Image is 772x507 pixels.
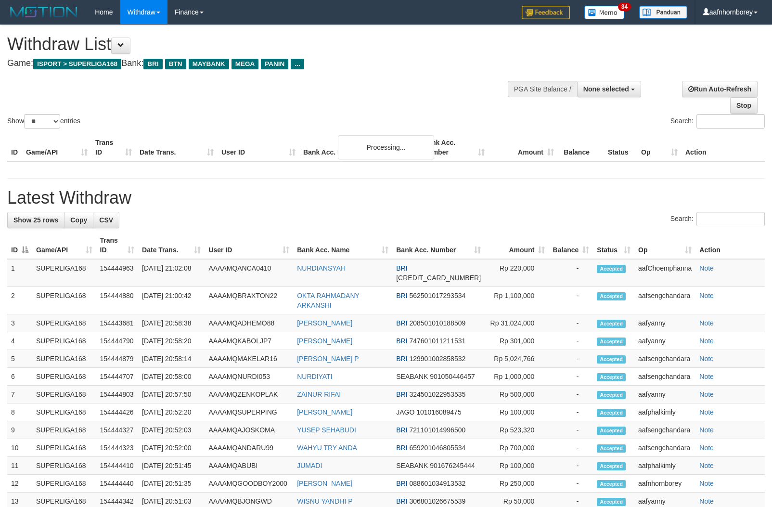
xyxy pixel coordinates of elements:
td: Rp 500,000 [485,386,549,403]
th: Amount: activate to sort column ascending [485,232,549,259]
span: BRI [396,480,407,487]
span: Copy 101016089475 to clipboard [416,408,461,416]
th: User ID [218,134,299,161]
td: aafyanny [634,386,695,403]
td: [DATE] 20:58:00 [138,368,205,386]
td: 2 [7,287,32,314]
td: 154444963 [96,259,139,287]
span: Accepted [597,292,626,300]
span: ... [291,59,304,69]
td: AAAAMQANCA0410 [205,259,293,287]
td: AAAAMQGOODBOY2000 [205,475,293,493]
h4: Game: Bank: [7,59,505,68]
td: 3 [7,314,32,332]
span: Accepted [597,462,626,470]
th: Balance [558,134,604,161]
span: SEABANK [396,373,428,380]
th: Op: activate to sort column ascending [634,232,695,259]
td: aafnhornborey [634,475,695,493]
td: 154444440 [96,475,139,493]
span: BRI [143,59,162,69]
span: 34 [618,2,631,11]
th: Bank Acc. Name: activate to sort column ascending [293,232,392,259]
td: aafyanny [634,332,695,350]
a: Note [699,444,714,452]
a: ZAINUR RIFAI [297,390,341,398]
a: [PERSON_NAME] [297,337,352,345]
h1: Latest Withdraw [7,188,765,208]
td: aafsengchandara [634,368,695,386]
span: JAGO [396,408,414,416]
div: PGA Site Balance / [508,81,577,97]
th: Action [682,134,765,161]
td: [DATE] 20:58:20 [138,332,205,350]
span: Accepted [597,427,626,435]
th: Game/API: activate to sort column ascending [32,232,96,259]
span: BRI [396,355,407,363]
span: BRI [396,319,407,327]
td: [DATE] 20:52:00 [138,439,205,457]
span: Accepted [597,498,626,506]
td: SUPERLIGA168 [32,386,96,403]
span: Accepted [597,409,626,417]
td: - [549,403,593,421]
span: BRI [396,497,407,505]
th: Action [695,232,765,259]
td: SUPERLIGA168 [32,403,96,421]
a: Note [699,337,714,345]
td: 1 [7,259,32,287]
td: aafphalkimly [634,457,695,475]
td: Rp 301,000 [485,332,549,350]
td: - [549,457,593,475]
span: None selected [583,85,629,93]
a: WAHYU TRY ANDA [297,444,357,452]
td: [DATE] 20:51:45 [138,457,205,475]
td: 5 [7,350,32,368]
td: [DATE] 20:58:38 [138,314,205,332]
td: [DATE] 20:58:14 [138,350,205,368]
th: Status [604,134,637,161]
a: Note [699,390,714,398]
span: Accepted [597,320,626,328]
span: ISPORT > SUPERLIGA168 [33,59,121,69]
td: - [549,475,593,493]
td: - [549,314,593,332]
td: SUPERLIGA168 [32,439,96,457]
td: AAAAMQMAKELAR16 [205,350,293,368]
span: Copy 306801026675539 to clipboard [409,497,465,505]
span: BTN [165,59,186,69]
span: BRI [396,390,407,398]
span: PANIN [261,59,288,69]
a: Note [699,480,714,487]
td: AAAAMQBRAXTON22 [205,287,293,314]
td: SUPERLIGA168 [32,332,96,350]
img: Feedback.jpg [522,6,570,19]
span: Copy [70,216,87,224]
a: Note [699,408,714,416]
td: [DATE] 20:52:03 [138,421,205,439]
td: 10 [7,439,32,457]
span: BRI [396,292,407,299]
span: Accepted [597,265,626,273]
th: Balance: activate to sort column ascending [549,232,593,259]
td: aafsengchandara [634,287,695,314]
a: [PERSON_NAME] [297,319,352,327]
button: None selected [577,81,641,97]
span: Copy 208501010188509 to clipboard [409,319,465,327]
td: SUPERLIGA168 [32,350,96,368]
td: 9 [7,421,32,439]
td: - [549,439,593,457]
td: SUPERLIGA168 [32,475,96,493]
td: AAAAMQSUPERPING [205,403,293,421]
td: aafsengchandara [634,350,695,368]
a: Stop [730,97,758,114]
label: Search: [670,114,765,129]
a: Note [699,292,714,299]
td: Rp 250,000 [485,475,549,493]
td: SUPERLIGA168 [32,314,96,332]
td: 154443681 [96,314,139,332]
span: Show 25 rows [13,216,58,224]
a: [PERSON_NAME] [297,480,352,487]
span: Copy 324501022953535 to clipboard [409,390,465,398]
span: Copy 901050446457 to clipboard [430,373,475,380]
